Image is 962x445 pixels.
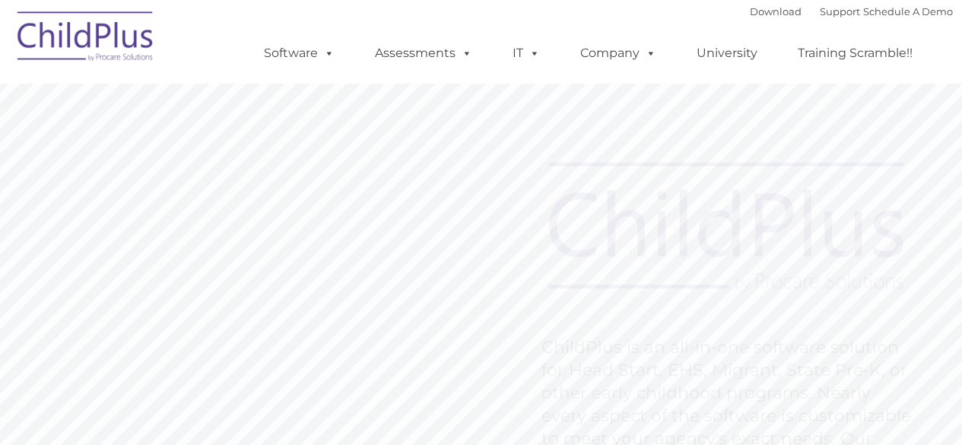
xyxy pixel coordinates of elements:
[360,38,487,68] a: Assessments
[863,5,953,17] a: Schedule A Demo
[820,5,860,17] a: Support
[249,38,350,68] a: Software
[565,38,671,68] a: Company
[681,38,773,68] a: University
[497,38,555,68] a: IT
[783,38,928,68] a: Training Scramble!!
[750,5,802,17] a: Download
[10,1,162,77] img: ChildPlus by Procare Solutions
[750,5,953,17] font: |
